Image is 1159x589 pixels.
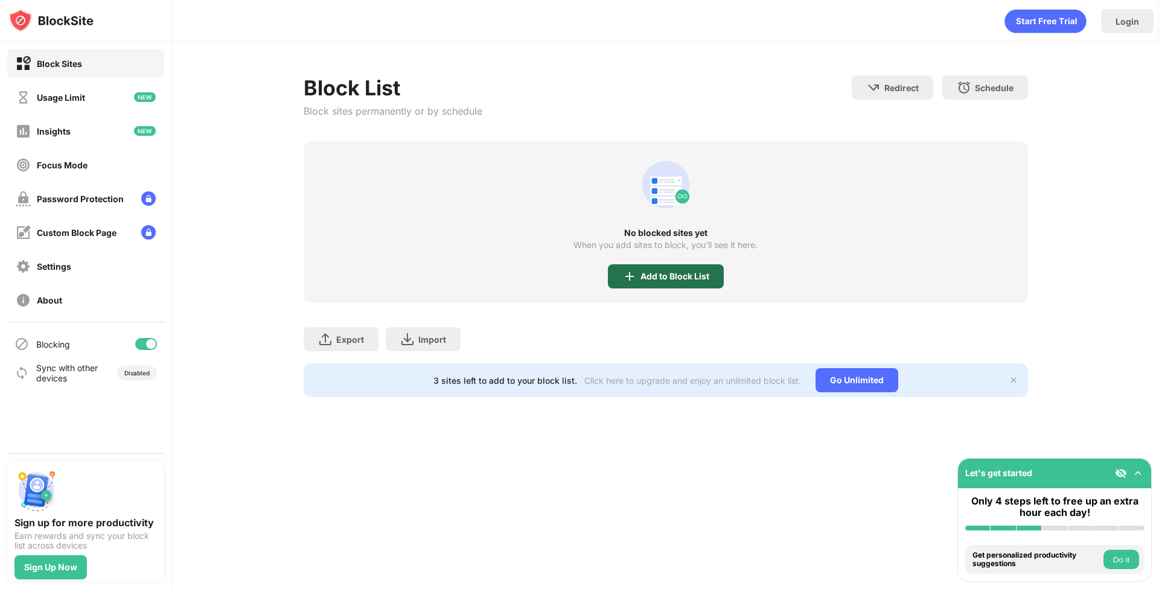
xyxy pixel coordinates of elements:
[1132,467,1144,479] img: omni-setup-toggle.svg
[1115,467,1127,479] img: eye-not-visible.svg
[141,225,156,240] img: lock-menu.svg
[16,158,31,173] img: focus-off.svg
[37,126,71,136] div: Insights
[16,90,31,105] img: time-usage-off.svg
[816,368,898,392] div: Go Unlimited
[124,369,150,377] div: Disabled
[37,228,117,238] div: Custom Block Page
[1103,550,1139,569] button: Do it
[16,56,31,71] img: block-on.svg
[37,160,88,170] div: Focus Mode
[36,339,70,349] div: Blocking
[14,366,29,380] img: sync-icon.svg
[8,8,94,33] img: logo-blocksite.svg
[37,194,124,204] div: Password Protection
[134,126,156,136] img: new-icon.svg
[14,468,58,512] img: push-signup.svg
[24,562,77,572] div: Sign Up Now
[965,495,1144,518] div: Only 4 steps left to free up an extra hour each day!
[14,531,157,550] div: Earn rewards and sync your block list across devices
[304,75,482,100] div: Block List
[36,363,98,383] div: Sync with other devices
[37,92,85,103] div: Usage Limit
[1004,9,1087,33] div: animation
[584,375,801,386] div: Click here to upgrade and enjoy an unlimited block list.
[1116,16,1139,27] div: Login
[16,293,31,308] img: about-off.svg
[141,191,156,206] img: lock-menu.svg
[37,261,71,272] div: Settings
[972,551,1100,568] div: Get personalized productivity suggestions
[14,337,29,351] img: blocking-icon.svg
[37,295,62,305] div: About
[640,272,709,281] div: Add to Block List
[16,124,31,139] img: insights-off.svg
[304,228,1028,238] div: No blocked sites yet
[965,468,1032,478] div: Let's get started
[134,92,156,102] img: new-icon.svg
[884,83,919,93] div: Redirect
[418,334,446,345] div: Import
[14,517,157,529] div: Sign up for more productivity
[1009,375,1018,385] img: x-button.svg
[637,156,695,214] div: animation
[336,334,364,345] div: Export
[975,83,1014,93] div: Schedule
[16,225,31,240] img: customize-block-page-off.svg
[16,191,31,206] img: password-protection-off.svg
[304,105,482,117] div: Block sites permanently or by schedule
[573,240,758,250] div: When you add sites to block, you’ll see it here.
[37,59,82,69] div: Block Sites
[433,375,577,386] div: 3 sites left to add to your block list.
[16,259,31,274] img: settings-off.svg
